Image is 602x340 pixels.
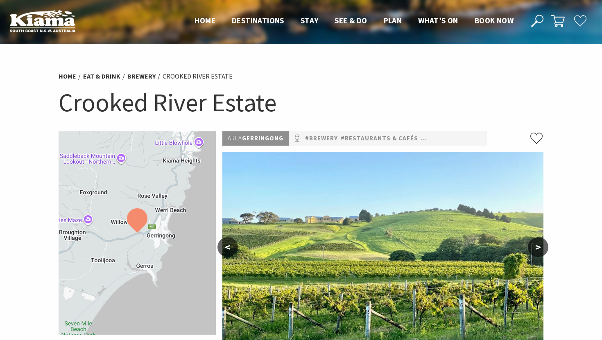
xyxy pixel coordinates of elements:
[384,16,402,25] span: Plan
[475,16,514,25] span: Book now
[528,237,548,257] button: >
[195,16,215,25] span: Home
[418,16,458,25] span: What’s On
[186,14,522,28] nav: Main Menu
[335,16,367,25] span: See & Do
[228,134,242,142] span: Area
[232,16,284,25] span: Destinations
[59,72,76,81] a: Home
[127,72,156,81] a: brewery
[421,133,497,144] a: #Wineries & Breweries
[217,237,238,257] button: <
[163,71,233,82] li: Crooked River Estate
[59,86,543,119] h1: Crooked River Estate
[305,133,338,144] a: #brewery
[10,10,75,32] img: Kiama Logo
[222,131,289,146] p: Gerringong
[341,133,418,144] a: #Restaurants & Cafés
[301,16,319,25] span: Stay
[83,72,120,81] a: Eat & Drink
